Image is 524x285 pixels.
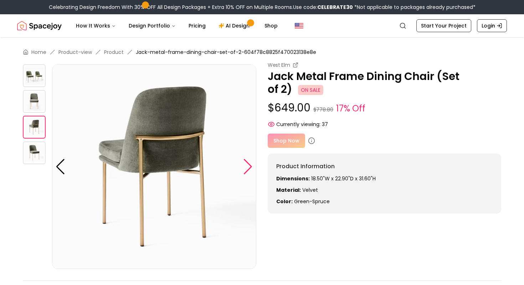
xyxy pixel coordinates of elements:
[136,49,316,56] span: Jack-metal-frame-dining-chair-set-of-2-604f78c8825f470023138e8e
[17,19,62,33] img: Spacejoy Logo
[322,121,328,128] span: 37
[49,4,476,11] div: Celebrating Design Freedom With 30% OFF All Design Packages + Extra 10% OFF on Multiple Rooms.
[298,85,323,95] span: ON SALE
[23,141,46,164] img: https://storage.googleapis.com/spacejoy-main/assets/604f78c8825f470023138e8e/product_3_0n4paonmcofcc
[17,19,62,33] a: Spacejoy
[276,175,493,182] p: 18.50"W x 22.90"D x 31.60"H
[294,198,330,205] span: green-spruce
[268,101,501,115] p: $649.00
[317,4,353,11] b: CELEBRATE30
[268,61,290,69] small: West Elm
[70,19,122,33] button: How It Works
[213,19,257,33] a: AI Design
[477,19,507,32] a: Login
[70,19,283,33] nav: Main
[276,175,310,182] strong: Dimensions:
[123,19,181,33] button: Design Portfolio
[23,90,46,113] img: https://storage.googleapis.com/spacejoy-main/assets/604f78c8825f470023138e8e/product_1_cdg1eh5blhb5
[23,49,501,56] nav: breadcrumb
[276,186,301,194] strong: Material:
[276,198,293,205] strong: Color:
[293,4,353,11] span: Use code:
[353,4,476,11] span: *Not applicable to packages already purchased*
[256,64,461,269] img: https://storage.googleapis.com/spacejoy-main/assets/604f78c8825f470023138e8e/product_3_0n4paonmcofcc
[259,19,283,33] a: Shop
[336,102,365,115] small: 17% Off
[313,106,333,113] small: $778.80
[183,19,211,33] a: Pricing
[23,116,46,139] img: https://storage.googleapis.com/spacejoy-main/assets/604f78c8825f470023138e8e/product_2_dmcil750mf1h
[58,49,92,56] a: Product-view
[23,64,46,87] img: https://storage.googleapis.com/spacejoy-main/assets/604f78c8825f470023138e8e/product_0_5igh2ha3kfcd
[302,186,318,194] span: Velvet
[17,14,507,37] nav: Global
[276,162,493,171] h6: Product Information
[268,70,501,96] p: Jack Metal Frame Dining Chair (Set of 2)
[295,21,303,30] img: United States
[104,49,124,56] a: Product
[31,49,46,56] a: Home
[276,121,320,128] span: Currently viewing:
[416,19,471,32] a: Start Your Project
[52,64,256,269] img: https://storage.googleapis.com/spacejoy-main/assets/604f78c8825f470023138e8e/product_2_dmcil750mf1h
